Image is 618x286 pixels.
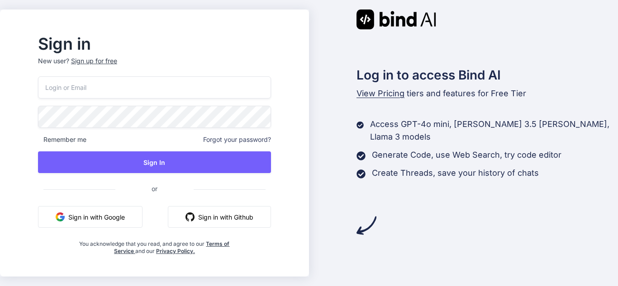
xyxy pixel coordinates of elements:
[357,89,404,98] span: View Pricing
[370,118,618,143] p: Access GPT-4o mini, [PERSON_NAME] 3.5 [PERSON_NAME], Llama 3 models
[357,66,618,84] h2: Log in to access Bind AI
[38,37,271,51] h2: Sign in
[203,135,271,144] span: Forgot your password?
[38,76,271,98] input: Login or Email
[38,135,86,144] span: Remember me
[115,178,194,200] span: or
[372,149,561,161] p: Generate Code, use Web Search, try code editor
[38,151,271,173] button: Sign In
[357,216,376,235] img: arrow
[357,9,436,29] img: Bind AI logo
[357,87,618,100] p: tiers and features for Free Tier
[185,212,195,221] img: github
[168,206,271,228] button: Sign in with Github
[372,167,539,179] p: Create Threads, save your history of chats
[114,240,230,254] a: Terms of Service
[56,212,65,221] img: google
[156,248,195,254] a: Privacy Policy.
[38,206,143,228] button: Sign in with Google
[71,56,117,66] div: Sign up for free
[38,56,271,76] p: New user?
[77,235,233,255] div: You acknowledge that you read, and agree to our and our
